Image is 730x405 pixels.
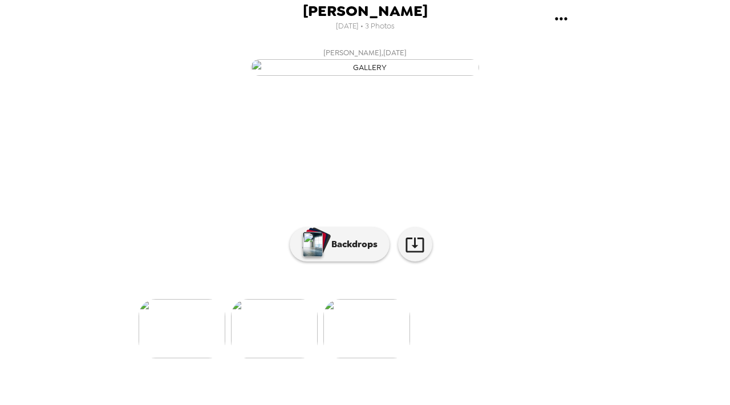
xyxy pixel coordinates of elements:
span: [PERSON_NAME] [303,3,428,19]
span: [DATE] • 3 Photos [336,19,395,34]
img: gallery [251,59,479,76]
img: gallery [323,299,410,358]
img: gallery [231,299,318,358]
span: [PERSON_NAME] , [DATE] [323,46,407,59]
img: gallery [139,299,225,358]
button: Backdrops [290,227,390,261]
button: [PERSON_NAME],[DATE] [137,43,593,79]
p: Backdrops [326,238,378,251]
